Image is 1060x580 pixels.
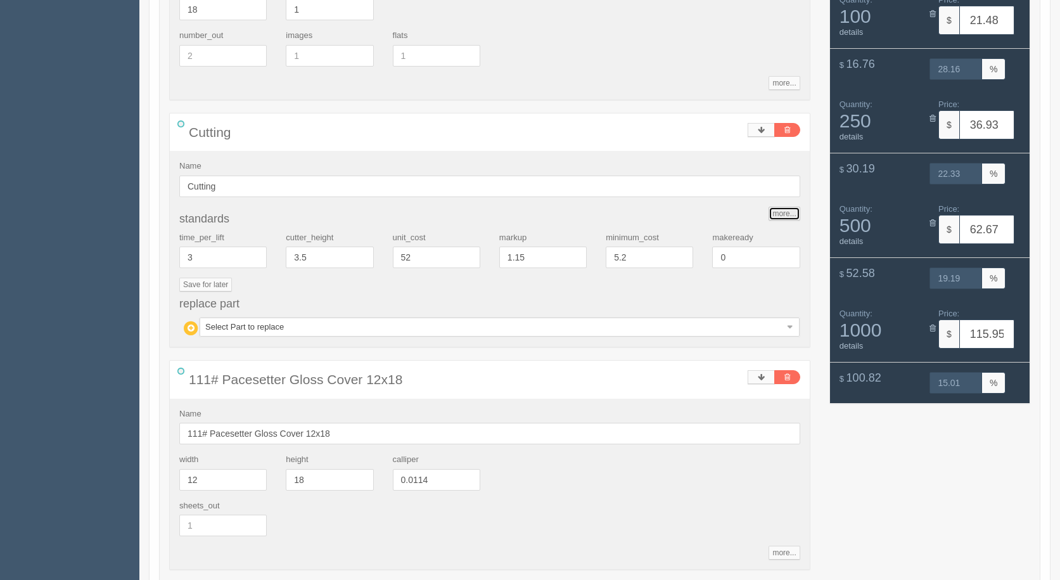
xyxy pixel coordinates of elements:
label: makeready [712,232,753,244]
span: $ [840,269,844,279]
a: details [840,341,864,351]
a: more... [769,546,800,560]
span: % [982,58,1006,80]
span: $ [840,60,844,70]
span: 111# Pacesetter Gloss Cover 12x18 [189,372,402,387]
span: 52.58 [846,267,875,280]
span: Quantity: [840,309,872,318]
label: minimum_cost [606,232,659,244]
span: $ [938,319,959,349]
span: Quantity: [840,204,872,214]
span: Price: [938,204,959,214]
span: 16.76 [846,58,875,70]
span: 250 [840,110,921,131]
span: 100 [840,6,921,27]
label: unit_cost [393,232,426,244]
input: Name [179,176,800,197]
span: Select Part to replace [205,318,782,336]
span: 500 [840,215,921,236]
h4: replace part [179,298,800,311]
a: more... [769,207,800,221]
label: Name [179,408,201,420]
input: 2 [179,45,267,67]
span: $ [840,374,844,383]
span: % [982,267,1006,289]
span: % [982,163,1006,184]
label: number_out [179,30,223,42]
span: % [982,372,1006,394]
a: details [840,27,864,37]
label: cutter_height [286,232,333,244]
label: Name [179,160,201,172]
input: 1 [179,515,267,536]
label: images [286,30,312,42]
input: Name [179,423,800,444]
span: Cutting [189,125,231,139]
a: Select Part to replace [200,318,800,337]
input: 1 [393,45,480,67]
label: time_per_lift [179,232,224,244]
label: flats [393,30,408,42]
span: 100.82 [846,371,881,384]
span: 1000 [840,319,921,340]
span: Quantity: [840,100,872,109]
span: $ [938,6,959,35]
span: Price: [938,309,959,318]
label: markup [499,232,527,244]
span: Price: [938,100,959,109]
h4: standards [179,213,800,226]
span: 30.19 [846,162,875,175]
a: details [840,132,864,141]
a: details [840,236,864,246]
label: sheets_out [179,500,220,512]
a: Save for later [179,278,232,292]
span: $ [938,110,959,139]
label: height [286,454,308,466]
label: width [179,454,198,466]
a: more... [769,76,800,90]
span: $ [938,215,959,244]
label: calliper [393,454,419,466]
input: 1 [286,45,373,67]
span: $ [840,165,844,174]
